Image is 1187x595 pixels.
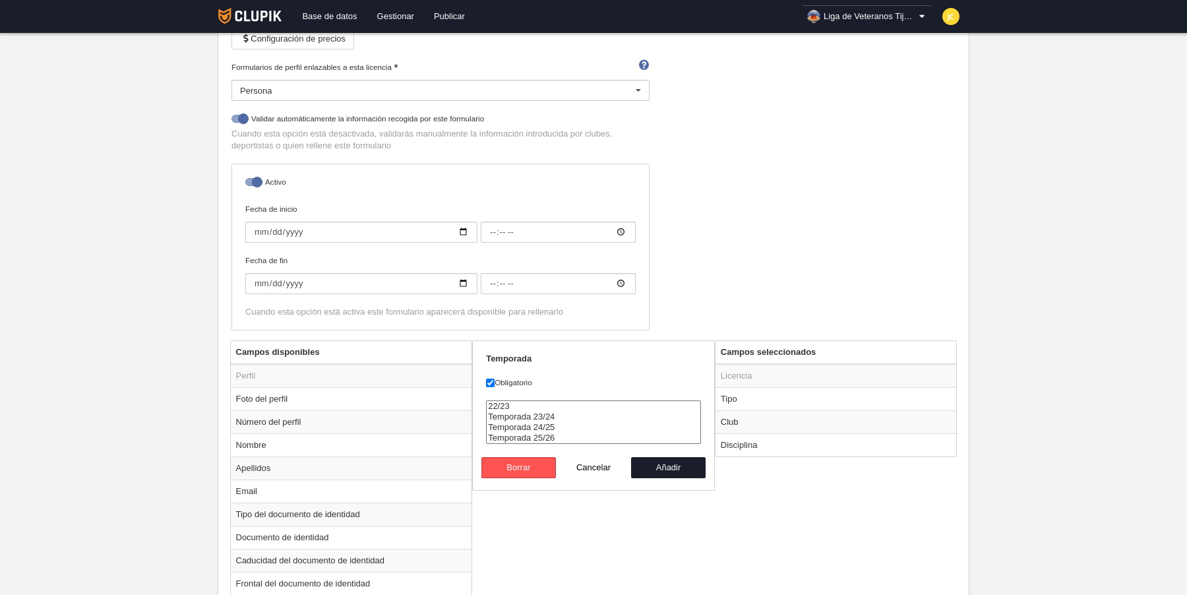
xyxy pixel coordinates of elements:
[715,433,957,456] td: Disciplina
[231,549,472,572] td: Caducidad del documento de identidad
[231,433,472,456] td: Nombre
[631,457,706,478] button: Añadir
[231,456,472,480] td: Apellidos
[942,8,959,25] img: c2l6ZT0zMHgzMCZmcz05JnRleHQ9SkMmYmc9ZmRkODM1.png
[231,572,472,595] td: Frontal del documento de identidad
[487,401,700,412] option: 22/23
[245,273,477,294] input: Fecha de fin
[245,306,636,318] div: Cuando esta opción está activa este formulario aparecerá disponible para rellenarlo
[487,412,700,422] option: Temporada 23/24
[481,222,636,243] input: Fecha de inicio
[556,457,631,478] button: Cancelar
[486,354,532,363] strong: Temporada
[245,255,636,294] label: Fecha de fin
[231,526,472,549] td: Documento de identidad
[240,86,272,96] span: Persona
[231,61,650,73] label: Formularios de perfil enlazables a esta licencia
[231,341,472,364] th: Campos disponibles
[486,379,495,387] input: Obligatorio
[481,457,557,478] button: Borrar
[394,64,398,68] i: Obligatorio
[245,203,636,243] label: Fecha de inicio
[824,10,916,23] span: Liga de Veteranos Tijuana
[231,410,472,433] td: Número del perfil
[231,480,472,503] td: Email
[218,8,282,24] img: Clupik
[715,410,957,433] td: Club
[231,113,650,128] label: Validar automáticamente la información recogida por este formulario
[231,28,354,49] button: Configuración de precios
[715,387,957,410] td: Tipo
[231,503,472,526] td: Tipo del documento de identidad
[715,341,957,364] th: Campos seleccionados
[487,433,700,443] option: Temporada 25/26
[715,364,957,388] td: Licencia
[486,377,701,389] label: Obligatorio
[802,5,932,28] a: Liga de Veteranos Tijuana
[245,176,636,191] label: Activo
[245,222,477,243] input: Fecha de inicio
[231,128,650,152] p: Cuando esta opción está desactivada, validarás manualmente la información introducida por clubes,...
[487,422,700,433] option: Temporada 24/25
[481,273,636,294] input: Fecha de fin
[231,364,472,388] td: Perfil
[807,10,820,23] img: OatVz0WnwPpc.30x30.jpg
[231,387,472,410] td: Foto del perfil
